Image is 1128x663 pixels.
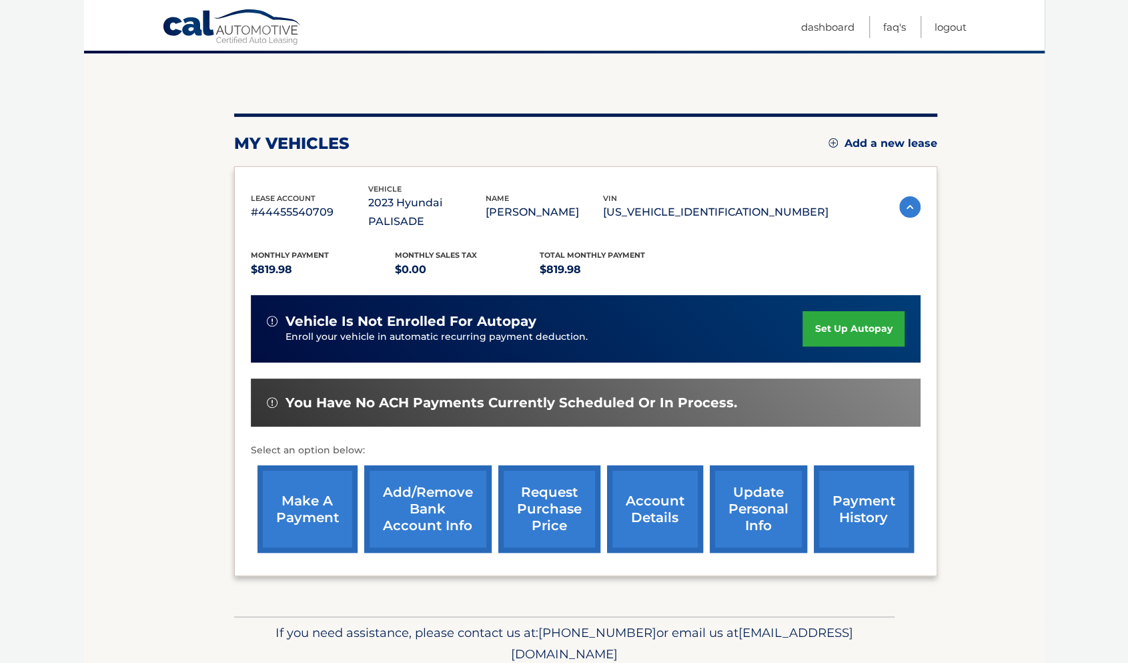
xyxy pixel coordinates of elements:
h2: my vehicles [234,134,350,154]
a: make a payment [257,465,358,553]
p: $0.00 [395,260,540,279]
img: alert-white.svg [267,397,277,408]
a: Add a new lease [828,137,937,150]
span: You have no ACH payments currently scheduled or in process. [286,395,737,411]
span: vehicle [368,184,402,194]
a: update personal info [710,465,807,553]
img: alert-white.svg [267,316,277,326]
span: name [486,194,509,203]
a: FAQ's [883,16,906,38]
p: [PERSON_NAME] [486,203,603,222]
a: payment history [814,465,914,553]
span: [EMAIL_ADDRESS][DOMAIN_NAME] [511,625,853,662]
span: [PHONE_NUMBER] [538,625,656,640]
span: vehicle is not enrolled for autopay [286,313,536,330]
p: [US_VEHICLE_IDENTIFICATION_NUMBER] [603,203,828,222]
a: Add/Remove bank account info [364,465,492,553]
p: $819.98 [251,260,396,279]
p: 2023 Hyundai PALISADE [368,194,486,231]
a: set up autopay [802,311,904,347]
span: Monthly sales Tax [395,250,477,260]
a: Dashboard [801,16,855,38]
p: $819.98 [540,260,684,279]
a: Logout [935,16,967,38]
span: Total Monthly Payment [540,250,645,260]
span: Monthly Payment [251,250,329,260]
a: request purchase price [498,465,600,553]
a: account details [607,465,703,553]
img: add.svg [828,138,838,148]
a: Cal Automotive [162,9,302,47]
span: vin [603,194,617,203]
p: #44455540709 [251,203,368,222]
p: Enroll your vehicle in automatic recurring payment deduction. [286,330,803,345]
img: accordion-active.svg [899,196,921,218]
p: Select an option below: [251,443,921,459]
span: lease account [251,194,316,203]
